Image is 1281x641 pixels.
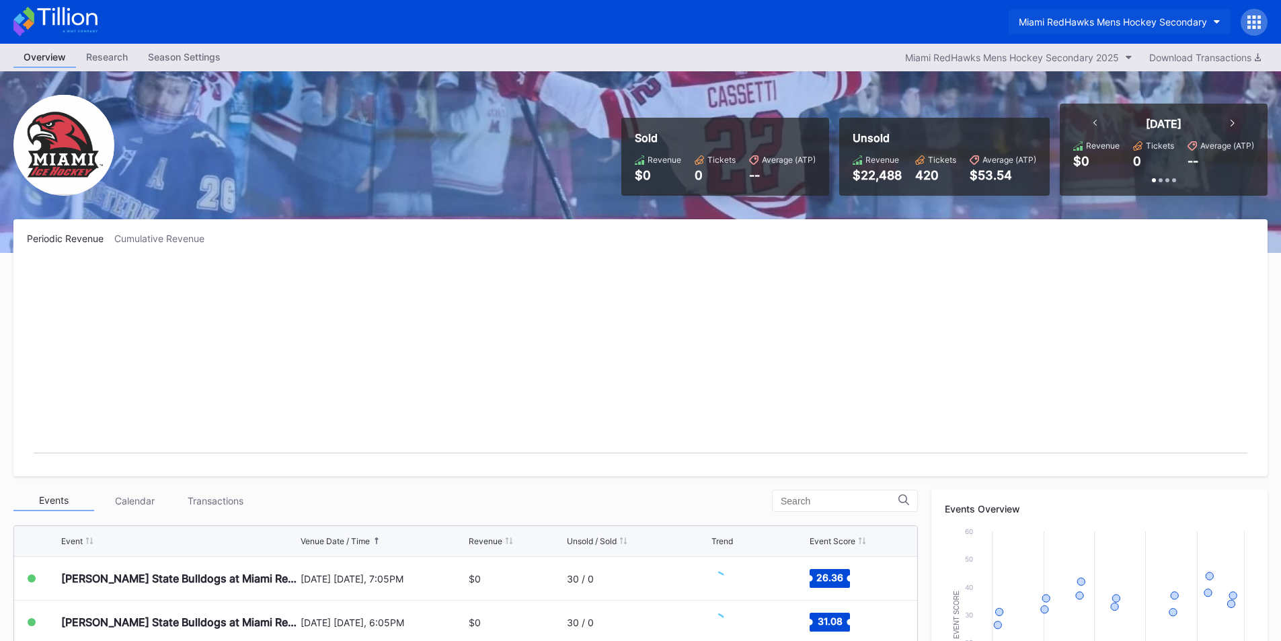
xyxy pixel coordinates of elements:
div: Tickets [928,155,956,165]
svg: Chart title [711,562,752,595]
div: [DATE] [1146,117,1181,130]
div: Revenue [1086,141,1120,151]
div: Venue Date / Time [301,536,370,546]
svg: Chart title [711,605,752,639]
div: -- [1188,154,1198,168]
div: Transactions [175,490,256,511]
div: [PERSON_NAME] State Bulldogs at Miami Redhawks Mens Hockey [61,615,297,629]
div: Revenue [648,155,681,165]
div: Tickets [1146,141,1174,151]
div: [DATE] [DATE], 7:05PM [301,573,466,585]
div: Unsold [853,131,1036,145]
button: Miami RedHawks Mens Hockey Secondary 2025 [898,48,1139,67]
div: Miami RedHawks Mens Hockey Secondary 2025 [905,52,1119,63]
div: Periodic Revenue [27,233,114,244]
div: Event [61,536,83,546]
div: Revenue [865,155,899,165]
div: [DATE] [DATE], 6:05PM [301,617,466,628]
div: Miami RedHawks Mens Hockey Secondary [1019,16,1207,28]
div: Season Settings [138,47,231,67]
div: $0 [469,617,481,628]
text: 31.08 [817,615,842,627]
a: Season Settings [138,47,231,68]
text: 26.36 [816,572,843,583]
div: Events Overview [945,503,1254,515]
div: $22,488 [853,168,902,182]
button: Download Transactions [1142,48,1268,67]
div: Cumulative Revenue [114,233,215,244]
input: Search [781,496,898,506]
div: 30 / 0 [567,573,594,585]
text: Event Score [953,591,960,639]
div: 30 / 0 [567,617,594,628]
div: $0 [635,168,681,182]
div: 420 [915,168,956,182]
text: 60 [965,527,973,535]
img: Miami_RedHawks_Mens_Hockey_Secondary.png [13,95,114,196]
div: $0 [1073,154,1089,168]
div: 0 [1133,154,1141,168]
div: Calendar [94,490,175,511]
text: 50 [965,555,973,563]
div: Average (ATP) [1200,141,1254,151]
div: -- [749,168,816,182]
div: Average (ATP) [982,155,1036,165]
div: Download Transactions [1149,52,1261,63]
text: 40 [965,583,973,591]
div: Events [13,490,94,511]
div: Research [76,47,138,67]
div: Revenue [469,536,502,546]
div: $0 [469,573,481,585]
a: Overview [13,47,76,68]
div: Unsold / Sold [567,536,617,546]
button: Miami RedHawks Mens Hockey Secondary [1009,9,1231,34]
div: [PERSON_NAME] State Bulldogs at Miami Redhawks Mens Hockey [61,572,297,585]
svg: Chart title [27,261,1254,463]
div: Tickets [707,155,736,165]
div: Average (ATP) [762,155,816,165]
a: Research [76,47,138,68]
div: $53.54 [970,168,1036,182]
div: Event Score [810,536,855,546]
div: 0 [695,168,736,182]
div: Trend [711,536,733,546]
div: Sold [635,131,816,145]
text: 30 [965,611,973,619]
